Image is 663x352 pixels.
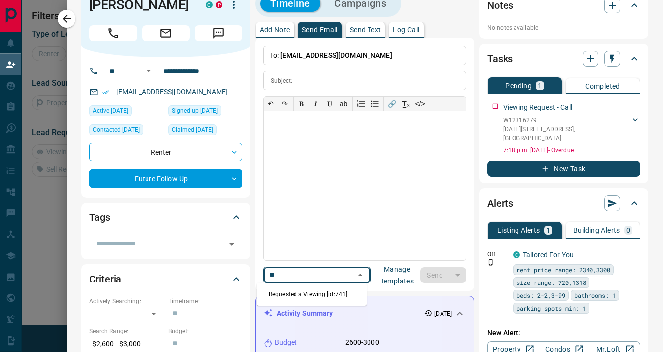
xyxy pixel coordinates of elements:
[487,51,513,67] h2: Tasks
[271,76,293,85] p: Subject:
[487,250,507,259] p: Off
[350,26,381,33] p: Send Text
[168,297,242,306] p: Timeframe:
[93,106,128,116] span: Active [DATE]
[354,97,368,111] button: Numbered list
[263,46,467,65] p: To:
[89,336,163,352] p: $2,600 - $3,000
[89,25,137,41] span: Call
[513,251,520,258] div: condos.ca
[497,227,540,234] p: Listing Alerts
[89,267,242,291] div: Criteria
[302,26,338,33] p: Send Email
[143,65,155,77] button: Open
[487,195,513,211] h2: Alerts
[420,267,466,283] div: split button
[487,23,640,32] p: No notes available
[503,116,630,125] p: W12316279
[368,97,382,111] button: Bullet list
[327,100,332,108] span: 𝐔
[340,100,348,108] s: ab
[102,89,109,96] svg: Email Verified
[399,97,413,111] button: T̲ₓ
[374,267,421,283] button: Manage Templates
[172,125,213,135] span: Claimed [DATE]
[434,309,452,318] p: [DATE]
[503,125,630,142] p: [DATE][STREET_ADDRESS] , [GEOGRAPHIC_DATA]
[89,327,163,336] p: Search Range:
[142,25,190,41] span: Email
[516,265,610,275] span: rent price range: 2340,3300
[413,97,427,111] button: </>
[385,97,399,111] button: 🔗
[264,97,278,111] button: ↶
[505,82,532,89] p: Pending
[323,97,337,111] button: 𝐔
[168,124,242,138] div: Fri Aug 15 2025
[93,125,140,135] span: Contacted [DATE]
[487,161,640,177] button: New Task
[168,105,242,119] div: Thu Feb 13 2025
[89,210,110,225] h2: Tags
[89,169,242,188] div: Future Follow Up
[89,143,242,161] div: Renter
[89,124,163,138] div: Sat Feb 15 2025
[89,206,242,229] div: Tags
[337,97,351,111] button: ab
[487,259,494,266] svg: Push Notification Only
[487,191,640,215] div: Alerts
[574,290,616,300] span: bathrooms: 1
[309,97,323,111] button: 𝑰
[523,251,574,259] a: Tailored For You
[503,114,640,144] div: W12316279[DATE][STREET_ADDRESS],[GEOGRAPHIC_DATA]
[264,304,466,323] div: Activity Summary[DATE]
[573,227,620,234] p: Building Alerts
[89,297,163,306] p: Actively Searching:
[503,146,640,155] p: 7:18 p.m. [DATE] - Overdue
[216,1,222,8] div: property.ca
[345,337,379,348] p: 2600-3000
[280,51,392,59] span: [EMAIL_ADDRESS][DOMAIN_NAME]
[116,88,228,96] a: [EMAIL_ADDRESS][DOMAIN_NAME]
[626,227,630,234] p: 0
[172,106,218,116] span: Signed up [DATE]
[487,328,640,338] p: New Alert:
[516,290,565,300] span: beds: 2-2,3-99
[278,97,292,111] button: ↷
[538,82,542,89] p: 1
[168,327,242,336] p: Budget:
[89,271,122,287] h2: Criteria
[516,303,586,313] span: parking spots min: 1
[277,308,333,319] p: Activity Summary
[393,26,419,33] p: Log Call
[546,227,550,234] p: 1
[487,47,640,70] div: Tasks
[516,278,586,287] span: size range: 720,1318
[275,337,297,348] p: Budget
[585,83,620,90] p: Completed
[225,237,239,251] button: Open
[503,102,572,113] p: Viewing Request - Call
[89,105,163,119] div: Fri Aug 15 2025
[206,1,213,8] div: condos.ca
[353,268,367,282] button: Close
[295,97,309,111] button: 𝐁
[195,25,242,41] span: Message
[257,287,367,302] li: Requested a Viewing [id:741]
[260,26,290,33] p: Add Note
